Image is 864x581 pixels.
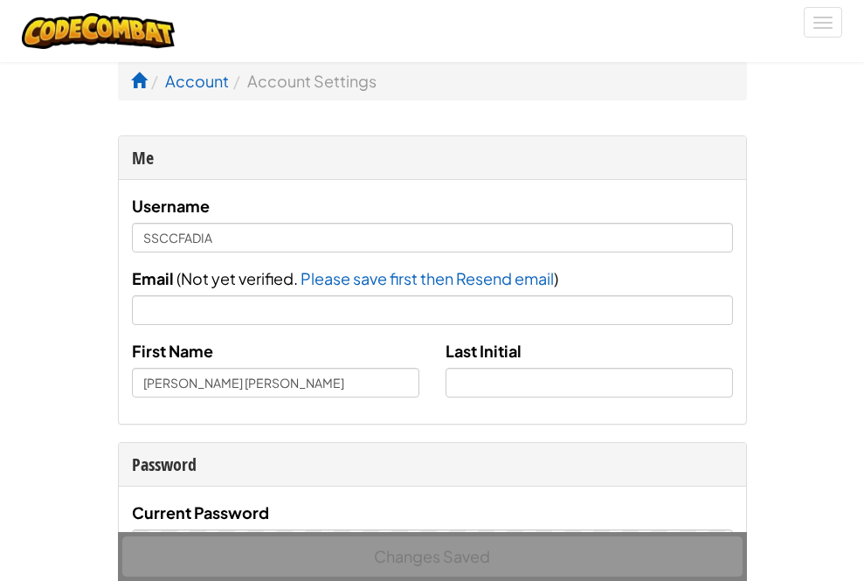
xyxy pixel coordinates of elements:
label: First Name [132,338,213,363]
div: Me [132,145,733,170]
span: ( [174,268,181,288]
span: ) [554,268,558,288]
label: Username [132,193,210,218]
span: Email [132,268,174,288]
li: Account Settings [229,68,377,93]
span: Not yet verified. [181,268,301,288]
label: Current Password [132,500,269,525]
div: Password [132,452,733,477]
label: Last Initial [446,338,522,363]
span: Please save first then Resend email [301,268,554,288]
img: CodeCombat logo [22,13,175,49]
a: Account [165,71,229,91]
